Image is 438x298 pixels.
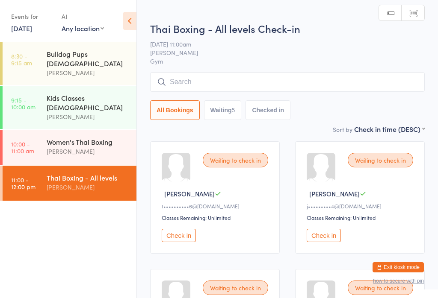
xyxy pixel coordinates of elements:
button: Check in [162,229,196,242]
div: 5 [232,107,235,114]
div: t••••••••••6@[DOMAIN_NAME] [162,202,271,210]
a: 11:00 -12:00 pmThai Boxing - All levels[PERSON_NAME] [3,166,136,201]
div: Thai Boxing - All levels [47,173,129,182]
div: [PERSON_NAME] [47,112,129,122]
time: 9:15 - 10:00 am [11,96,36,110]
div: j•••••••••4@[DOMAIN_NAME] [307,202,416,210]
div: Waiting to check in [348,280,413,295]
a: 9:15 -10:00 amKids Classes [DEMOGRAPHIC_DATA][PERSON_NAME] [3,86,136,129]
a: [DATE] [11,23,32,33]
div: Bulldog Pups [DEMOGRAPHIC_DATA] [47,49,129,68]
div: [PERSON_NAME] [47,182,129,192]
div: Classes Remaining: Unlimited [162,214,271,221]
div: Classes Remaining: Unlimited [307,214,416,221]
label: Sort by [333,125,352,134]
h2: Thai Boxing - All levels Check-in [150,21,425,35]
div: Waiting to check in [348,153,413,167]
time: 11:00 - 12:00 pm [11,176,36,190]
span: [PERSON_NAME] [309,189,360,198]
span: [PERSON_NAME] [164,189,215,198]
span: Gym [150,57,425,65]
a: 10:00 -11:00 amWomen's Thai Boxing[PERSON_NAME] [3,130,136,165]
input: Search [150,72,425,92]
div: Women's Thai Boxing [47,137,129,146]
span: [DATE] 11:00am [150,40,411,48]
div: [PERSON_NAME] [47,146,129,156]
button: All Bookings [150,100,200,120]
div: At [62,9,104,23]
div: Check in time (DESC) [354,124,425,134]
button: how to secure with pin [373,278,424,284]
div: Waiting to check in [203,153,268,167]
div: [PERSON_NAME] [47,68,129,78]
div: Kids Classes [DEMOGRAPHIC_DATA] [47,93,129,112]
button: Waiting5 [204,100,242,120]
time: 10:00 - 11:00 am [11,140,34,154]
div: Any location [62,23,104,33]
button: Checked in [246,100,290,120]
a: 8:30 -9:15 amBulldog Pups [DEMOGRAPHIC_DATA][PERSON_NAME] [3,42,136,85]
button: Exit kiosk mode [373,262,424,272]
div: Waiting to check in [203,280,268,295]
time: 8:30 - 9:15 am [11,53,32,66]
div: Events for [11,9,53,23]
button: Check in [307,229,341,242]
span: [PERSON_NAME] [150,48,411,57]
